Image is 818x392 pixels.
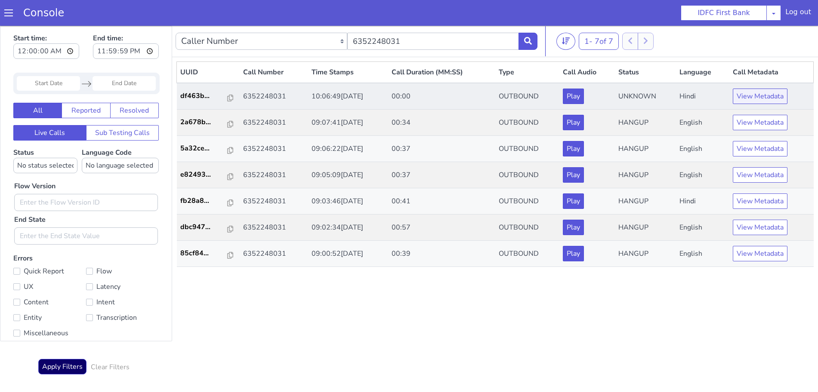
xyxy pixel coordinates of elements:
button: Play [563,168,584,183]
td: HANGUP [615,110,676,136]
td: 6352248031 [240,110,308,136]
p: fb28a8... [180,170,228,180]
p: 5a32ce... [180,117,228,128]
td: 00:39 [388,215,495,241]
td: 09:05:09[DATE] [308,136,388,162]
td: 00:57 [388,189,495,215]
label: Flow [86,239,159,251]
button: Play [563,141,584,157]
input: Enter the Caller Number [347,7,519,24]
a: 85cf84... [180,222,236,233]
td: 6352248031 [240,57,308,84]
td: 09:00:52[DATE] [308,215,388,241]
select: Language Code [82,132,159,147]
label: Miscellaneous [13,301,86,313]
button: View Metadata [733,89,787,104]
input: Enter the End State Value [14,202,158,219]
th: Call Number [240,36,308,58]
a: df463b... [180,65,236,75]
td: 00:00 [388,57,495,84]
label: Status [13,122,77,147]
label: UX [13,255,86,267]
button: View Metadata [733,115,787,131]
td: OUTBOUND [495,215,559,241]
button: Live Calls [13,99,86,115]
td: OUTBOUND [495,162,559,189]
td: 00:34 [388,84,495,110]
label: Intent [86,270,159,282]
td: OUTBOUND [495,84,559,110]
label: Content [13,270,86,282]
a: fb28a8... [180,170,236,180]
button: All [13,77,62,92]
label: Flow Version [14,155,56,165]
td: 09:02:34[DATE] [308,189,388,215]
a: Console [13,7,74,19]
p: 2a678b... [180,91,228,101]
a: dbc947... [180,196,236,206]
input: Start Date [17,50,80,65]
button: Resolved [110,77,159,92]
td: OUTBOUND [495,110,559,136]
button: Play [563,115,584,131]
label: Latency [86,255,159,267]
td: HANGUP [615,162,676,189]
label: End time: [93,5,159,36]
p: dbc947... [180,196,228,206]
span: 7 of 7 [595,10,613,21]
th: Call Metadata [729,36,814,58]
td: Hindi [676,57,729,84]
td: English [676,215,729,241]
td: OUTBOUND [495,189,559,215]
div: Log out [785,7,811,21]
label: Quick Report [13,239,86,251]
button: Play [563,63,584,78]
td: HANGUP [615,136,676,162]
td: UNKNOWN [615,57,676,84]
td: HANGUP [615,215,676,241]
th: Status [615,36,676,58]
input: Enter the Flow Version ID [14,168,158,185]
a: 2a678b... [180,91,236,101]
p: df463b... [180,65,228,75]
td: English [676,84,729,110]
td: 00:41 [388,162,495,189]
td: 09:06:22[DATE] [308,110,388,136]
td: 6352248031 [240,136,308,162]
button: Play [563,194,584,209]
button: IDFC First Bank [681,5,767,21]
button: Reported [62,77,110,92]
th: Type [495,36,559,58]
label: Transcription [86,286,159,298]
td: 00:37 [388,136,495,162]
td: 09:07:41[DATE] [308,84,388,110]
p: 85cf84... [180,222,228,233]
td: OUTBOUND [495,57,559,84]
th: UUID [177,36,240,58]
a: 5a32ce... [180,117,236,128]
button: Apply Filters [38,333,86,349]
button: Play [563,89,584,104]
button: View Metadata [733,63,787,78]
td: English [676,136,729,162]
td: 6352248031 [240,162,308,189]
label: Entity [13,286,86,298]
button: Sub Testing Calls [86,99,159,115]
button: View Metadata [733,194,787,209]
button: 1- 7of 7 [579,7,619,24]
td: 6352248031 [240,189,308,215]
a: e82493... [180,144,236,154]
h6: Clear Filters [91,337,130,346]
td: 6352248031 [240,84,308,110]
label: End State [14,189,46,199]
button: View Metadata [733,141,787,157]
td: 09:03:46[DATE] [308,162,388,189]
th: Time Stamps [308,36,388,58]
label: Errors [13,228,159,315]
td: English [676,189,729,215]
th: Language [676,36,729,58]
select: Status [13,132,77,147]
input: End Date [93,50,156,65]
td: English [676,110,729,136]
td: 10:06:49[DATE] [308,57,388,84]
